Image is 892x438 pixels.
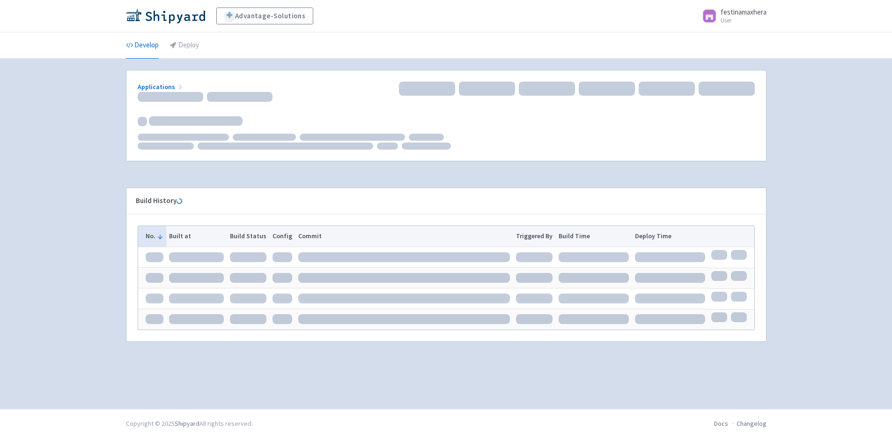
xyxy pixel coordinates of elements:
[216,8,313,24] a: Advantage-Solutions
[170,32,199,59] a: Deploy
[126,8,205,23] img: Shipyard logo
[513,226,556,247] th: Triggered By
[714,419,728,428] a: Docs
[146,231,163,241] button: No.
[556,226,632,247] th: Build Time
[269,226,295,247] th: Config
[632,226,708,247] th: Deploy Time
[737,419,767,428] a: Changelog
[696,8,767,23] a: festinamaxhera User
[126,32,159,59] a: Develop
[175,419,199,428] a: Shipyard
[721,17,767,23] small: User
[136,196,742,206] div: Build History
[227,226,270,247] th: Build Status
[138,83,184,91] a: Applications
[295,226,513,247] th: Commit
[166,226,227,247] th: Built at
[721,8,767,16] span: festinamaxhera
[126,419,253,429] div: Copyright © 2025 All rights reserved.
